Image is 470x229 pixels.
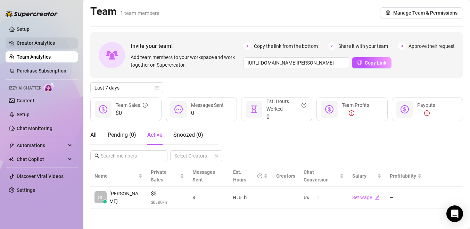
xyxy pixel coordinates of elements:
[365,60,386,66] span: Copy Link
[44,82,55,92] img: AI Chatter
[352,57,391,68] button: Copy Link
[17,173,64,179] a: Discover Viral Videos
[375,195,380,200] span: edit
[390,173,416,179] span: Profitability
[131,42,244,50] span: Invite your team!
[94,83,159,93] span: Last 7 days
[424,110,430,116] span: exclamation-circle
[342,109,369,117] div: —
[9,157,14,162] img: Chat Copilot
[417,109,435,117] div: —
[90,166,147,187] th: Name
[17,112,30,117] a: Setup
[328,42,336,50] span: 2
[109,190,142,205] span: [PERSON_NAME]
[266,113,306,121] span: 0
[90,131,97,139] div: All
[151,198,184,205] span: $ 0.00 /h
[338,42,388,50] span: Share it with your team
[94,153,99,158] span: search
[233,168,262,184] div: Est. Hours
[380,7,463,18] button: Manage Team & Permissions
[257,168,262,184] span: question-circle
[17,98,34,103] a: Content
[352,173,366,179] span: Salary
[417,102,435,108] span: Payouts
[409,42,455,50] span: Approve their request
[143,101,148,109] span: info-circle
[9,85,41,92] span: Izzy AI Chatter
[99,105,107,113] span: dollar-circle
[17,26,30,32] a: Setup
[401,105,409,113] span: dollar-circle
[17,126,52,131] a: Chat Monitoring
[325,105,333,113] span: dollar-circle
[352,195,380,200] a: Set wageedit
[90,5,159,18] h2: Team
[191,102,224,108] span: Messages Sent
[342,102,369,108] span: Team Profits
[254,42,318,50] span: Copy the link from the bottom
[191,109,224,117] span: 0
[120,10,159,16] span: 1 team members
[192,169,215,183] span: Messages Sent
[272,166,299,187] th: Creators
[386,187,426,209] td: —
[101,152,158,160] input: Search members
[155,86,159,90] span: calendar
[244,42,251,50] span: 1
[386,10,390,15] span: setting
[94,172,137,180] span: Name
[349,110,354,116] span: exclamation-circle
[17,54,51,60] a: Team Analytics
[192,194,225,201] div: 0
[302,97,306,113] span: question-circle
[17,68,66,74] a: Purchase Subscription
[173,132,203,138] span: Snoozed ( 0 )
[17,37,72,49] a: Creator Analytics
[174,105,183,113] span: message
[98,194,104,201] span: OL
[304,169,329,183] span: Chat Conversion
[357,60,362,65] span: copy
[17,187,35,193] a: Settings
[131,53,241,69] span: Add team members to your workspace and work together on Supercreator.
[108,131,136,139] div: Pending ( 0 )
[6,10,58,17] img: logo-BBDzfeDw.svg
[116,101,148,109] div: Team Sales
[17,154,66,165] span: Chat Copilot
[214,154,218,158] span: team
[266,97,306,113] div: Est. Hours Worked
[233,194,267,201] div: 0.0 h
[147,132,162,138] span: Active
[250,105,258,113] span: hourglass
[17,140,66,151] span: Automations
[151,169,167,183] span: Private Sales
[116,109,148,117] span: $0
[9,143,15,148] span: thunderbolt
[304,194,315,201] span: 0 %
[398,42,406,50] span: 3
[151,189,184,198] span: $0
[393,10,457,16] span: Manage Team & Permissions
[446,205,463,222] div: Open Intercom Messenger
